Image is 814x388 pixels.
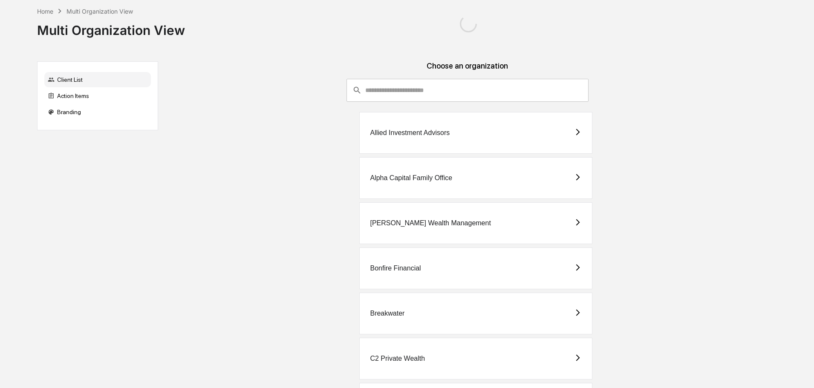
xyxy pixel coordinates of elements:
[44,88,151,103] div: Action Items
[370,264,421,272] div: Bonfire Financial
[370,129,450,137] div: Allied Investment Advisors
[165,61,770,79] div: Choose an organization
[370,174,452,182] div: Alpha Capital Family Office
[346,79,589,102] div: consultant-dashboard__filter-organizations-search-bar
[44,104,151,120] div: Branding
[37,16,185,38] div: Multi Organization View
[37,8,53,15] div: Home
[370,310,404,317] div: Breakwater
[44,72,151,87] div: Client List
[370,355,425,362] div: C2 Private Wealth
[66,8,133,15] div: Multi Organization View
[370,219,491,227] div: [PERSON_NAME] Wealth Management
